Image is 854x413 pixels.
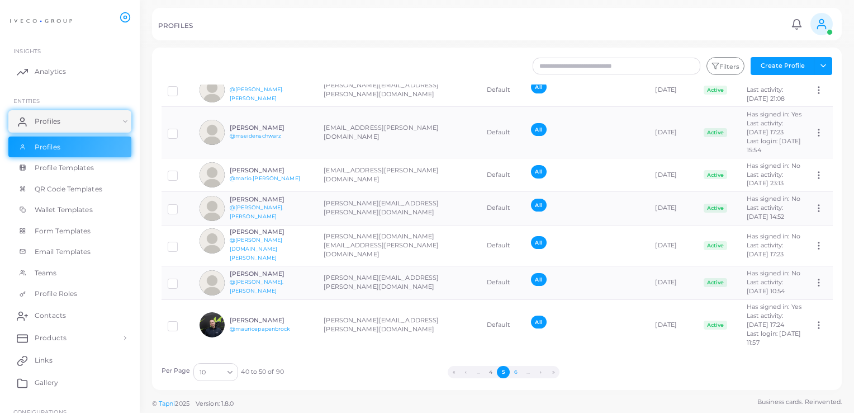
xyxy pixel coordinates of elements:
button: Go to previous page [460,366,472,378]
td: [EMAIL_ADDRESS][PERSON_NAME][DOMAIN_NAME] [317,107,481,158]
span: Teams [35,268,57,278]
span: © [152,399,234,409]
span: Profile Roles [35,289,77,299]
a: Products [8,327,131,349]
td: Default [481,225,525,266]
button: Filters [706,57,744,75]
span: Last activity: [DATE] 17:24 [747,312,784,328]
td: [DATE] [649,266,698,299]
td: [PERSON_NAME][DOMAIN_NAME][EMAIL_ADDRESS][PERSON_NAME][DOMAIN_NAME] [317,225,481,266]
a: logo [10,11,72,31]
img: avatar [200,77,225,102]
td: [PERSON_NAME][EMAIL_ADDRESS][PERSON_NAME][DOMAIN_NAME] [317,299,481,350]
span: Active [704,170,727,179]
button: Go to next page [535,366,547,378]
span: All [531,316,546,328]
span: Has signed in: No [747,269,800,277]
span: All [531,273,546,286]
td: [DATE] [649,191,698,225]
img: avatar [200,312,225,337]
td: [DATE] [649,299,698,350]
div: Search for option [193,363,238,381]
td: [PERSON_NAME][EMAIL_ADDRESS][PERSON_NAME][DOMAIN_NAME] [317,191,481,225]
td: [PERSON_NAME][EMAIL_ADDRESS][PERSON_NAME][DOMAIN_NAME] [317,266,481,299]
button: Create Profile [751,57,814,75]
h6: [PERSON_NAME] [230,317,312,324]
h5: PROFILES [158,22,193,30]
td: Default [481,191,525,225]
td: [DATE] [649,107,698,158]
a: Profiles [8,137,131,158]
a: @[PERSON_NAME].[PERSON_NAME] [230,86,284,101]
span: All [531,81,546,93]
span: 10 [200,367,206,378]
span: Active [704,86,727,95]
span: All [531,123,546,136]
input: Search for option [207,366,223,378]
td: [DATE] [649,225,698,266]
a: @[PERSON_NAME][DOMAIN_NAME][PERSON_NAME] [230,237,283,261]
span: 2025 [175,399,189,409]
span: Links [35,355,53,365]
td: Default [481,158,525,192]
td: [EMAIL_ADDRESS][PERSON_NAME][DOMAIN_NAME] [317,158,481,192]
img: avatar [200,120,225,145]
span: Last activity: [DATE] 10:54 [747,278,785,295]
td: Default [481,299,525,350]
a: Form Templates [8,220,131,242]
span: Version: 1.8.0 [196,400,234,407]
a: Tapni [159,400,175,407]
button: Go to first page [448,366,460,378]
a: @mario.[PERSON_NAME] [230,175,300,181]
img: avatar [200,162,225,187]
span: Email Templates [35,247,91,257]
span: Active [704,128,727,137]
span: QR Code Templates [35,184,102,194]
h6: [PERSON_NAME] [230,270,312,278]
a: Profile Roles [8,283,131,304]
td: Default [481,73,525,107]
img: avatar [200,196,225,221]
span: Analytics [35,67,66,77]
a: @mauricepapenbrock [230,326,291,332]
span: Business cards. Reinvented. [757,397,842,407]
span: Last login: [DATE] 15:54 [747,137,801,154]
a: Profile Templates [8,157,131,179]
button: Go to last page [547,366,559,378]
span: Products [35,333,67,343]
span: Has signed in: Yes [747,110,801,118]
a: @[PERSON_NAME].[PERSON_NAME] [230,279,284,294]
span: Has signed in: No [747,232,800,240]
a: Email Templates [8,241,131,262]
span: Last activity: [DATE] 23:13 [747,171,784,187]
td: Default [481,266,525,299]
td: Default [481,107,525,158]
span: ENTITIES [13,97,40,104]
a: Contacts [8,304,131,327]
span: Active [704,278,727,287]
span: Has signed in: No [747,162,800,170]
span: Last activity: [DATE] 17:23 [747,119,784,136]
span: Active [704,321,727,330]
span: Has signed in: No [747,195,800,203]
ul: Pagination [284,366,723,378]
a: Wallet Templates [8,199,131,220]
span: Active [704,204,727,213]
h6: [PERSON_NAME] [230,228,312,236]
span: Last login: [DATE] 11:57 [747,330,801,346]
span: Profile Templates [35,163,94,173]
span: 40 to 50 of 90 [241,368,284,377]
td: [DATE] [649,158,698,192]
a: Analytics [8,60,131,83]
td: [PERSON_NAME][EMAIL_ADDRESS][PERSON_NAME][DOMAIN_NAME] [317,73,481,107]
td: [DATE] [649,73,698,107]
button: Go to page 5 [497,366,509,378]
span: Last activity: [DATE] 21:08 [747,86,785,102]
a: Profiles [8,110,131,133]
a: @mseidenschwarz [230,133,282,139]
span: Last activity: [DATE] 17:23 [747,241,784,258]
span: Has signed in: Yes [747,303,801,311]
span: Active [704,241,727,250]
span: Gallery [35,378,58,388]
a: Gallery [8,372,131,394]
